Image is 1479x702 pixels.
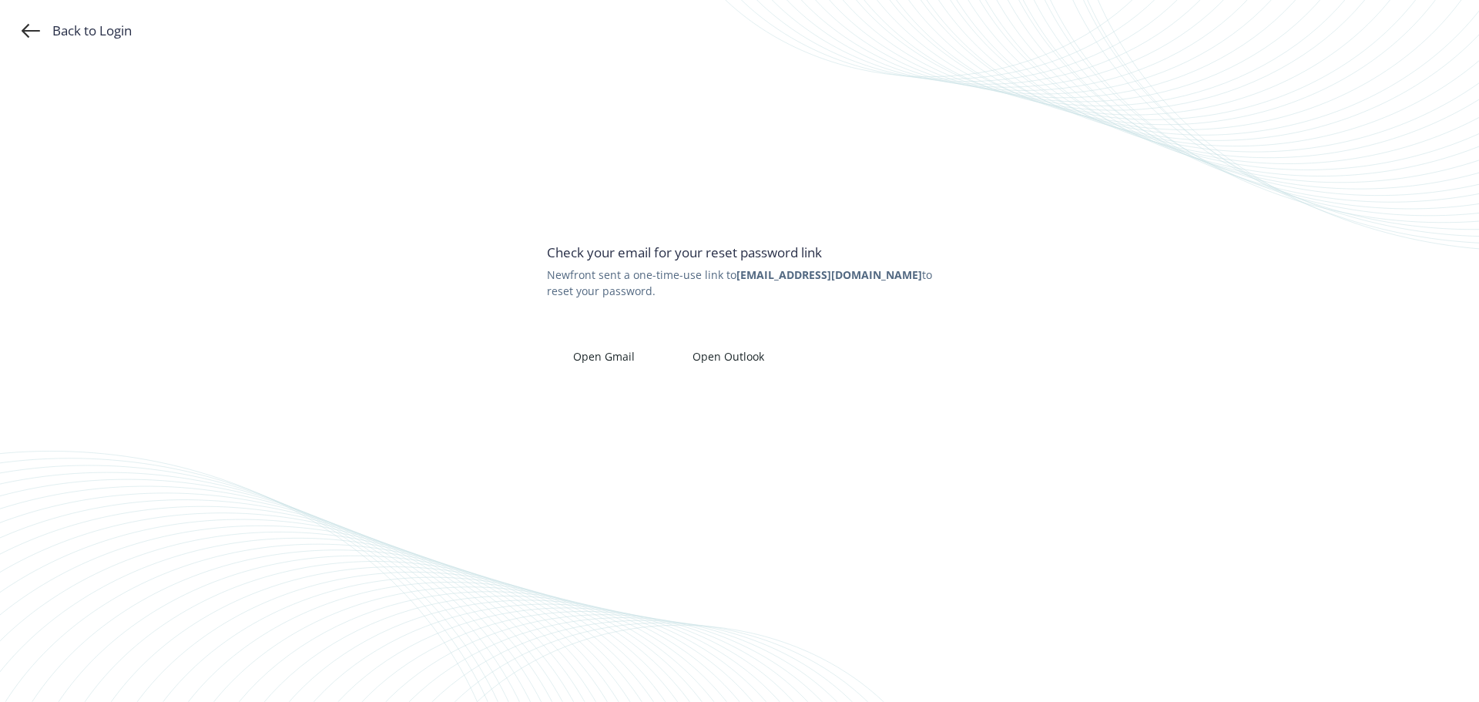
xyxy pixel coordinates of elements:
img: yH5BAEAAAAALAAAAAABAAEAAAIBRAA7 [547,348,570,365]
img: Newfront logo [547,164,693,191]
b: [EMAIL_ADDRESS][DOMAIN_NAME] [736,267,922,282]
span: Newfront sent a one-time-use link to to reset your password. [547,267,932,299]
a: Back to Login [22,22,132,40]
div: Open Outlook [672,348,765,365]
h1: Check your email for your reset password link [547,244,932,260]
img: yH5BAEAAAAALAAAAAABAAEAAAIBRAA7 [672,348,690,365]
a: Open Outlook [672,348,777,365]
a: Open Gmail [547,348,647,365]
div: Open Gmail [547,348,635,365]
